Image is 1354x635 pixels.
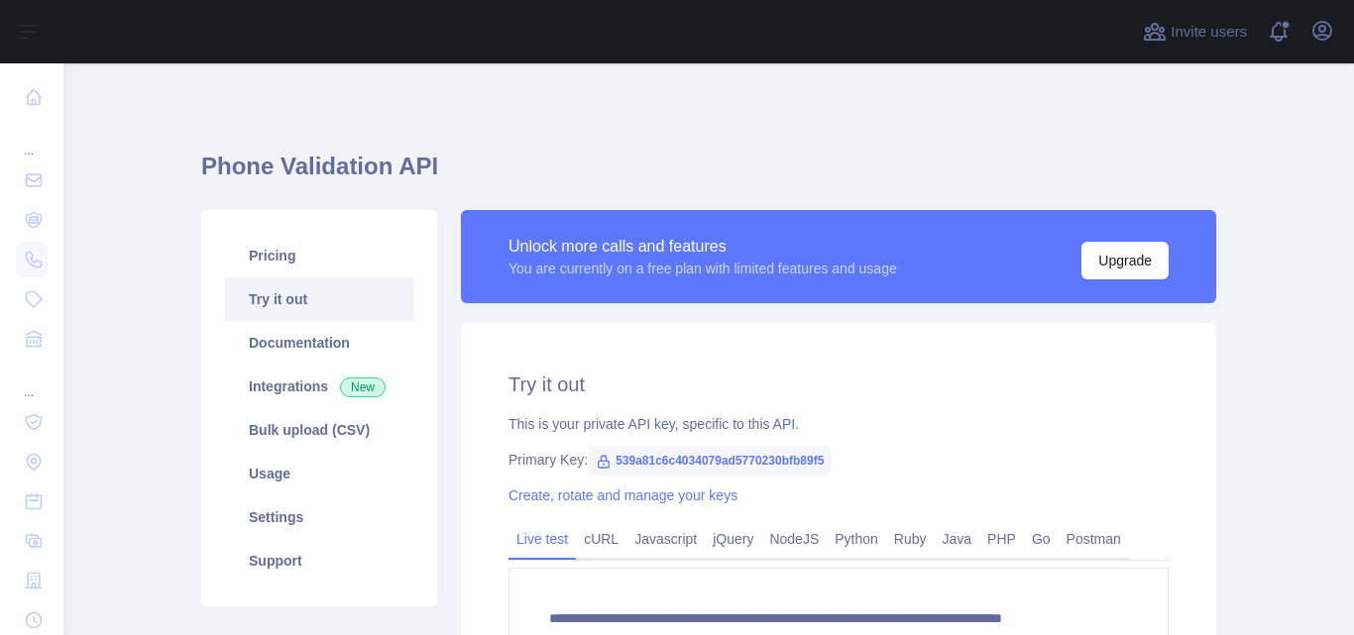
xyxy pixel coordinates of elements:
div: You are currently on a free plan with limited features and usage [508,259,897,278]
a: Live test [508,523,576,555]
div: Unlock more calls and features [508,235,897,259]
div: Primary Key: [508,450,1169,470]
button: Upgrade [1081,242,1169,279]
div: This is your private API key, specific to this API. [508,414,1169,434]
a: NodeJS [761,523,827,555]
a: Integrations New [225,365,413,408]
a: Bulk upload (CSV) [225,408,413,452]
a: Try it out [225,277,413,321]
a: Ruby [886,523,935,555]
a: Javascript [626,523,705,555]
a: PHP [979,523,1024,555]
h2: Try it out [508,370,1169,398]
span: New [340,377,386,397]
div: ... [16,361,48,400]
a: jQuery [705,523,761,555]
a: Support [225,539,413,582]
a: Postman [1059,523,1129,555]
a: Create, rotate and manage your keys [508,487,737,503]
span: 539a81c6c4034079ad5770230bfb89f5 [588,446,832,476]
a: Documentation [225,321,413,365]
a: Pricing [225,234,413,277]
a: Usage [225,452,413,495]
a: cURL [576,523,626,555]
a: Python [827,523,886,555]
a: Java [935,523,980,555]
div: ... [16,119,48,159]
a: Settings [225,495,413,539]
span: Invite users [1171,21,1247,44]
a: Go [1024,523,1059,555]
button: Invite users [1139,16,1251,48]
h1: Phone Validation API [201,151,1216,198]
